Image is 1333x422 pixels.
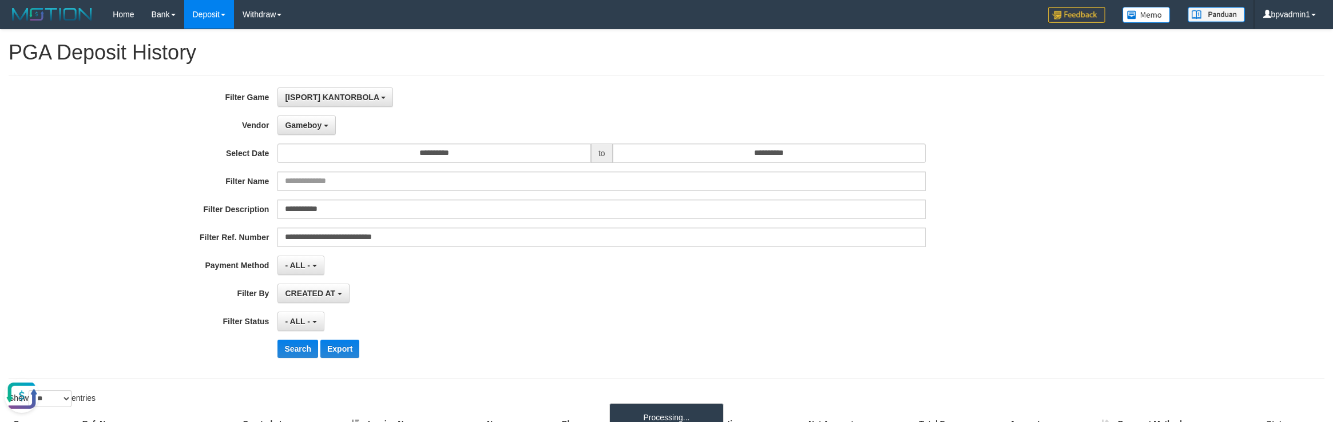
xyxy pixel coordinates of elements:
[285,121,322,130] span: Gameboy
[277,256,324,275] button: - ALL -
[285,261,310,270] span: - ALL -
[277,116,336,135] button: Gameboy
[1188,7,1245,22] img: panduan.png
[277,87,393,107] button: [ISPORT] KANTORBOLA
[285,289,335,298] span: CREATED AT
[29,390,72,407] select: Showentries
[9,6,96,23] img: MOTION_logo.png
[285,317,310,326] span: - ALL -
[320,340,359,358] button: Export
[277,284,350,303] button: CREATED AT
[9,390,96,407] label: Show entries
[1122,7,1171,23] img: Button%20Memo.svg
[591,144,613,163] span: to
[1048,7,1105,23] img: Feedback.jpg
[9,41,1324,64] h1: PGA Deposit History
[277,340,318,358] button: Search
[285,93,379,102] span: [ISPORT] KANTORBOLA
[5,5,39,39] button: Open LiveChat chat widget
[277,312,324,331] button: - ALL -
